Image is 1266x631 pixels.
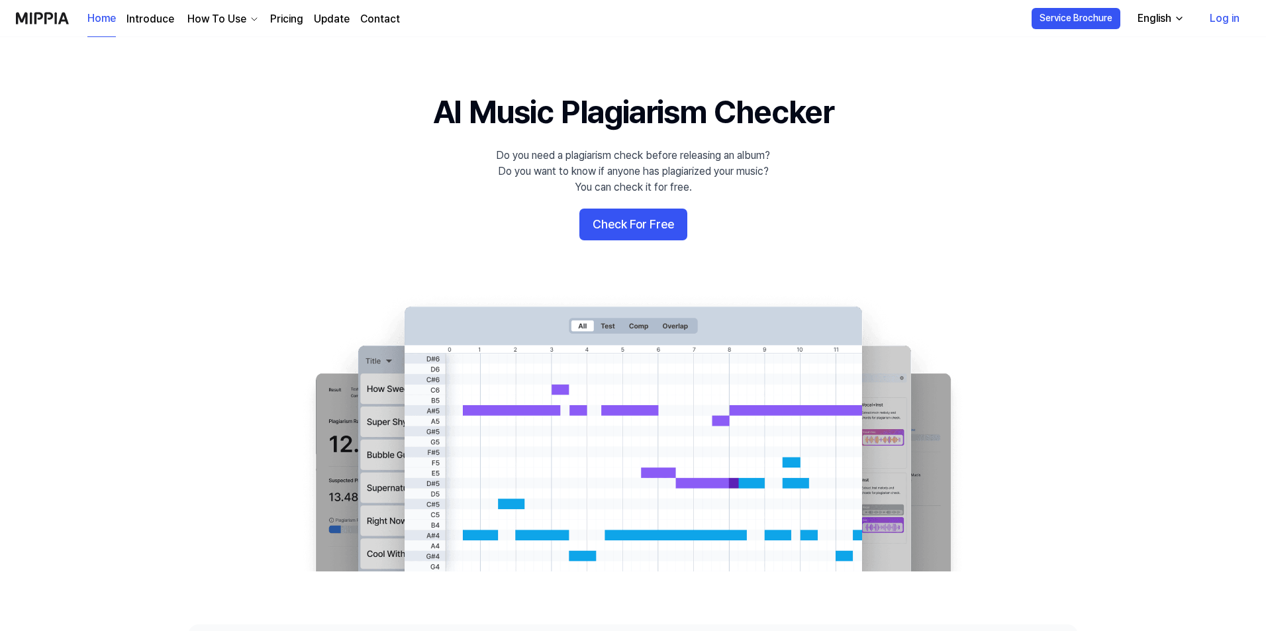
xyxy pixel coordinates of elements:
button: How To Use [185,11,260,27]
div: English [1135,11,1174,26]
a: Contact [360,11,400,27]
a: Introduce [126,11,174,27]
div: How To Use [185,11,249,27]
div: Do you need a plagiarism check before releasing an album? Do you want to know if anyone has plagi... [496,148,770,195]
a: Home [87,1,116,37]
a: Pricing [270,11,303,27]
img: main Image [289,293,977,571]
button: English [1127,5,1193,32]
button: Service Brochure [1032,8,1120,29]
button: Check For Free [579,209,687,240]
a: Update [314,11,350,27]
h1: AI Music Plagiarism Checker [433,90,834,134]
